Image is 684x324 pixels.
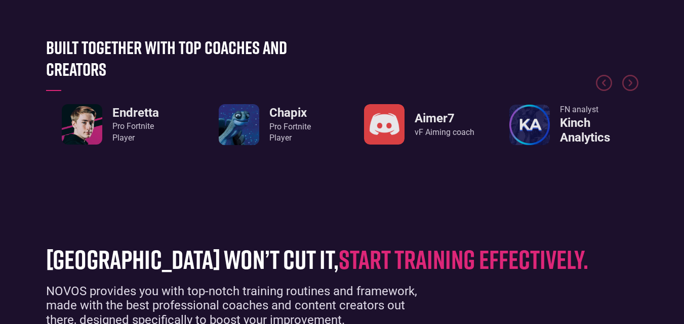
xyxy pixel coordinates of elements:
a: EndrettaPro FortnitePlayer [62,104,159,145]
h3: Chapix [269,106,311,120]
div: 1 / 8 [46,104,175,145]
a: Aimer7vF Aiming coach [364,104,474,145]
div: Pro Fortnite Player [269,121,311,144]
span: start training effectively. [339,243,588,274]
div: 3 / 8 [355,104,484,145]
div: 4 / 8 [509,104,638,146]
h1: [GEOGRAPHIC_DATA] won’t cut it, [46,245,623,273]
div: vF Aiming coach [415,127,474,138]
div: Pro Fortnite Player [112,121,159,144]
a: ChapixPro FortnitePlayer [219,104,311,145]
div: Next slide [622,75,638,100]
h3: Aimer7 [415,111,474,126]
h3: Endretta [112,106,159,120]
h3: Kinch Analytics [560,116,638,145]
div: 2 / 8 [200,104,330,145]
a: FN analystKinch Analytics [509,104,638,146]
div: Next slide [622,75,638,91]
div: FN analyst [560,104,638,115]
div: Previous slide [596,75,612,100]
